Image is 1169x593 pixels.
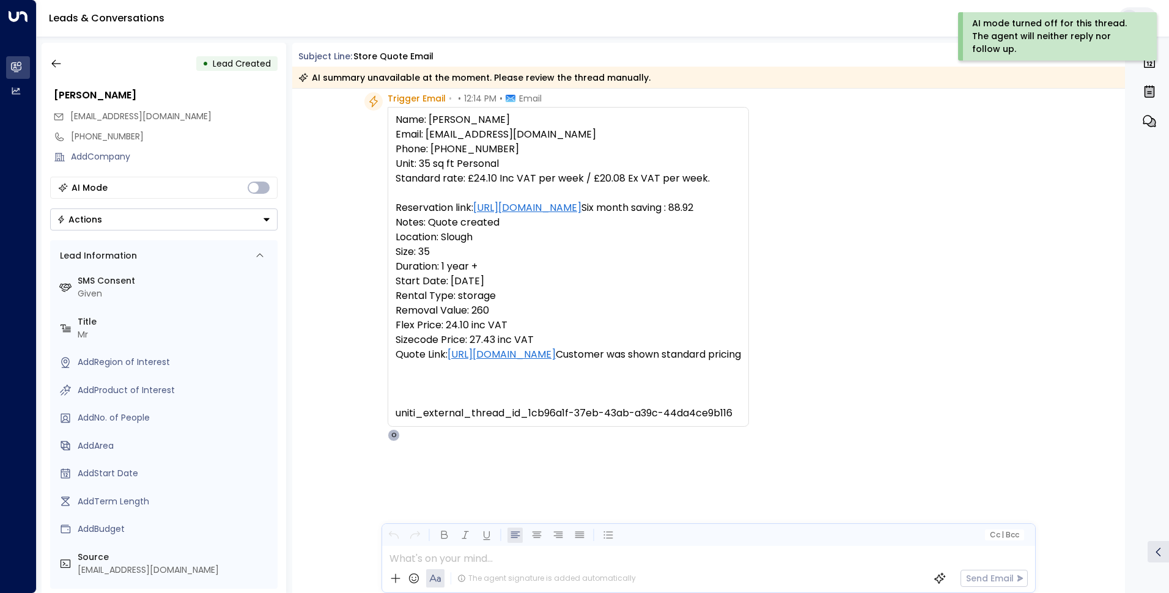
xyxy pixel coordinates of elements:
div: AddNo. of People [78,411,273,424]
pre: Name: [PERSON_NAME] Email: [EMAIL_ADDRESS][DOMAIN_NAME] Phone: [PHONE_NUMBER] Unit: 35 sq ft Pers... [396,112,741,421]
div: The agent signature is added automatically [457,573,636,584]
div: Actions [57,214,102,225]
a: [URL][DOMAIN_NAME] [473,201,581,215]
label: SMS Consent [78,274,273,287]
label: Source [78,551,273,564]
div: AI summary unavailable at the moment. Please review the thread manually. [298,72,651,84]
div: Button group with a nested menu [50,208,278,230]
div: Lead Information [56,249,137,262]
div: AddProduct of Interest [78,384,273,397]
div: Given [78,287,273,300]
div: AI mode turned off for this thread. The agent will neither reply nor follow up. [972,17,1140,56]
button: Cc|Bcc [984,529,1023,541]
span: • [500,92,503,105]
div: AddTerm Length [78,495,273,508]
span: | [1001,531,1004,539]
span: Trigger Email [388,92,446,105]
a: [URL][DOMAIN_NAME] [448,347,556,362]
div: [EMAIL_ADDRESS][DOMAIN_NAME] [78,564,273,576]
div: AddCompany [71,150,278,163]
div: O [388,429,400,441]
span: Cc Bcc [989,531,1019,539]
div: Mr [78,328,273,341]
span: • [449,92,452,105]
label: Title [78,315,273,328]
button: Redo [407,528,422,543]
span: [EMAIL_ADDRESS][DOMAIN_NAME] [70,110,212,122]
button: Actions [50,208,278,230]
div: [PERSON_NAME] [54,88,278,103]
span: Subject Line: [298,50,352,62]
span: Lead Created [213,57,271,70]
div: • [202,53,208,75]
div: AddBudget [78,523,273,536]
a: Leads & Conversations [49,11,164,25]
span: • [458,92,461,105]
div: AddArea [78,440,273,452]
div: [PHONE_NUMBER] [71,130,278,143]
span: 12:14 PM [464,92,496,105]
div: AddRegion of Interest [78,356,273,369]
div: AddStart Date [78,467,273,480]
div: Store Quote Email [353,50,433,63]
span: Email [519,92,542,105]
div: AI Mode [72,182,108,194]
button: Undo [386,528,401,543]
span: talltexan2161@hotmail.co.uk [70,110,212,123]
